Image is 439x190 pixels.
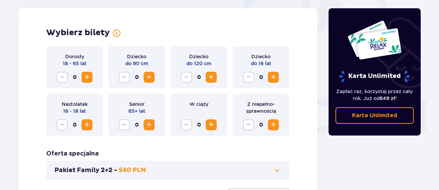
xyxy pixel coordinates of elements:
p: do 90 cm [125,60,148,67]
h3: Oferta specjalna [46,150,99,158]
a: Karta Unlimited [335,107,414,124]
button: Zmniejsz [181,72,192,83]
p: Karta Unlimited [352,112,397,119]
p: W ciąży [189,101,208,108]
p: 65+ lat [128,108,145,114]
button: Zmniejsz [119,119,130,130]
p: Dziecko [251,53,271,60]
button: Pakiet Family 2+2 -540 PLN [55,166,281,174]
button: Zwiększ [144,119,155,130]
p: Nastolatek [62,101,88,108]
button: Zwiększ [268,119,279,130]
button: Zwiększ [81,119,92,130]
h2: Wybierz bilety [46,28,110,38]
p: Zapłać raz, korzystaj przez cały rok. Już od ! [335,88,414,102]
button: Zmniejsz [243,119,254,130]
span: 0 [193,119,204,130]
p: Dorosły [65,53,84,60]
button: Zmniejsz [57,72,68,83]
button: Zwiększ [268,72,279,83]
button: Zwiększ [81,72,92,83]
p: 16 - 18 lat [63,108,86,114]
button: Zwiększ [144,72,155,83]
p: do 120 cm [186,60,211,67]
img: Dwie karty całoroczne do Suntago z napisem 'UNLIMITED RELAX', na białym tle z tropikalnymi liśćmi... [347,20,402,60]
span: 0 [255,119,266,130]
span: 649 zł [380,96,395,101]
button: Zwiększ [206,119,217,130]
span: 0 [193,72,204,83]
p: Karta Unlimited [339,70,410,82]
span: 0 [255,72,266,83]
span: 0 [131,72,142,83]
p: do 16 lat [251,60,271,67]
button: Zmniejsz [243,72,254,83]
button: Zmniejsz [181,119,192,130]
p: Dziecko [127,53,146,60]
span: 0 [131,119,142,130]
button: Zmniejsz [57,119,68,130]
span: 0 [69,119,80,130]
p: 18 - 65 lat [63,60,87,67]
button: Zwiększ [206,72,217,83]
p: Senior [129,101,145,108]
p: Pakiet Family 2+2 - [55,166,117,174]
button: Zmniejsz [119,72,130,83]
p: Z niepełno­sprawnością [238,101,284,114]
p: Dziecko [189,53,208,60]
p: 540 PLN [119,166,146,174]
span: 0 [69,72,80,83]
